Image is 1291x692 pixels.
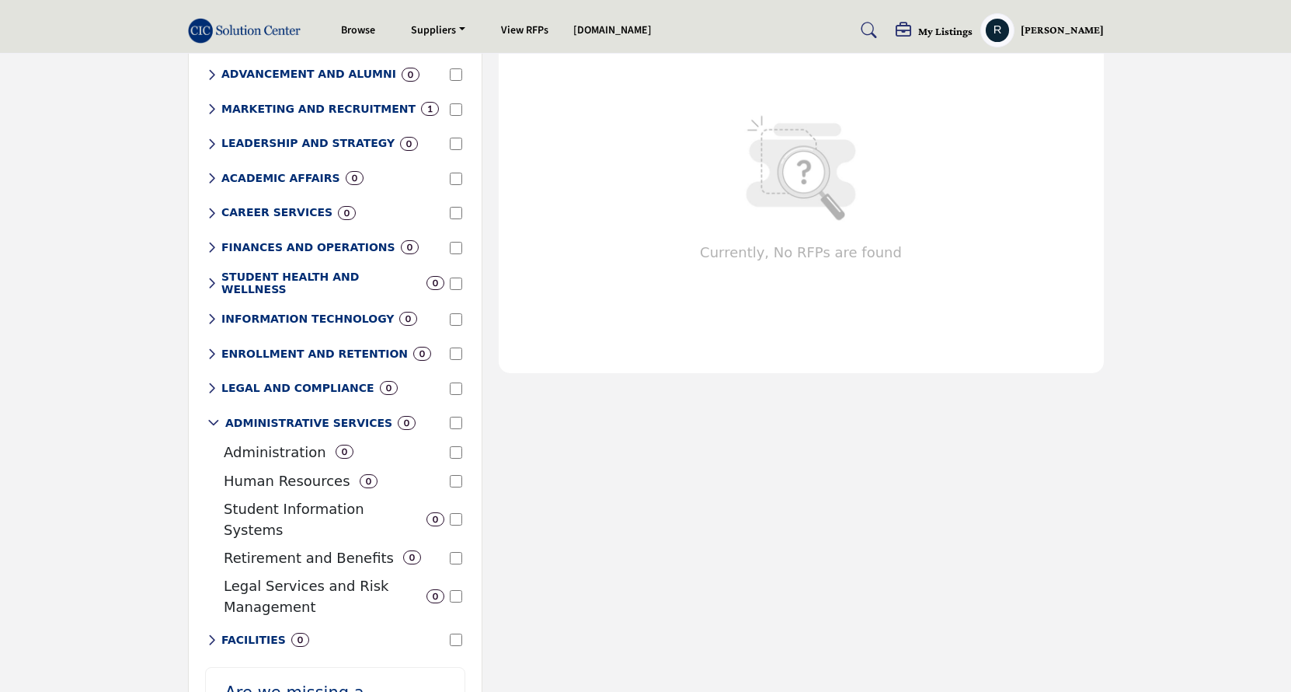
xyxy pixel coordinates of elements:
img: site Logo [188,18,309,44]
b: 0 [386,383,391,393]
h6: Institutional effectiveness, strategic planning, and leadership development resources for college... [221,137,395,150]
h5: My Listings [918,24,973,38]
input: Select FACILITIES [450,634,462,646]
input: Select Administration [450,446,462,459]
h6: Regulatory compliance, risk management, and legal support services for educational institutions [221,382,374,395]
p: Comprehensive HR management systems and employee services solutions [224,470,350,491]
p: General administrative workflow and process management solutions [224,442,326,463]
h6: Career planning tools, job placement platforms, and professional development resources for studen... [221,206,332,219]
input: Select ENROLLMENT AND RETENTION [450,348,462,360]
b: 0 [433,514,438,525]
b: 1 [427,103,433,114]
p: Comprehensive student data management and academic record platforms [224,498,417,540]
img: RFP-Not-Found.jpg [727,94,875,242]
h6: Academic program development, faculty resources, and curriculum enhancement solutions for higher ... [221,172,340,185]
input: Select STUDENT HEALTH AND WELLNESS [450,278,462,290]
b: 0 [352,173,357,183]
div: 0 Results For ACADEMIC AFFAIRS [346,171,364,185]
input: Select ADMINISTRATIVE SERVICES [450,417,462,429]
h6: Campus infrastructure, maintenance systems, and physical plant management solutions for education... [221,634,286,647]
h6: Mental health resources, medical services, and wellness program solutions for student support [221,271,421,297]
input: Select Legal Services and Risk Management [450,590,462,603]
h6: Brand development, digital marketing, and student recruitment campaign solutions for colleges [221,103,416,116]
div: 0 Results For ENROLLMENT AND RETENTION [413,347,431,361]
h6: Financial management, budgeting tools, and operational efficiency solutions for college administr... [221,241,395,254]
h6: Student recruitment, enrollment management, and retention strategy solutions to optimize student ... [221,348,408,361]
input: Select Human Resources [450,475,462,488]
b: 0 [342,446,347,457]
input: Select CAREER SERVICES [450,207,462,219]
input: Select Student Information Systems [450,513,462,526]
div: 0 Results For CAREER SERVICES [338,206,356,220]
div: 0 Results For FINANCES AND OPERATIONS [401,240,419,254]
p: Employee benefit program management and retirement planning services [224,547,394,568]
div: 0 Results For ADMINISTRATIVE SERVICES [398,416,416,430]
div: 0 Results For STUDENT HEALTH AND WELLNESS [426,276,444,290]
b: 0 [405,313,411,324]
div: 0 Results For Retirement and Benefits [403,550,421,564]
div: 0 Results For LEADERSHIP AND STRATEGY [400,137,418,151]
b: 0 [407,242,412,253]
a: View RFPs [501,23,548,38]
input: Select LEADERSHIP AND STRATEGY [450,138,462,150]
b: 0 [298,634,303,645]
div: 0 Results For FACILITIES [291,633,309,647]
b: 0 [344,208,350,218]
h6: Technology infrastructure, software solutions, and digital transformation services for higher edu... [221,313,394,326]
div: My Listings [896,23,973,41]
h6: Comprehensive administrative support systems and tools to streamline college operations and proce... [225,417,392,430]
a: Search [846,18,887,43]
b: 0 [408,69,413,80]
div: 0 Results For INFORMATION TECHNOLOGY [399,312,417,326]
div: 1 Results For MARKETING AND RECRUITMENT [421,102,439,116]
a: [DOMAIN_NAME] [573,23,652,38]
b: 0 [433,591,438,602]
button: Show hide supplier dropdown [980,13,1014,47]
div: 0 Results For LEGAL AND COMPLIANCE [380,381,398,395]
input: Select MARKETING AND RECRUITMENT [450,103,462,116]
h5: [PERSON_NAME] [1021,23,1104,38]
b: 0 [366,476,371,487]
input: Select Retirement and Benefits [450,552,462,564]
span: Currently, No RFPs are found [700,242,902,263]
h6: Donor management, fundraising solutions, and alumni engagement platforms to strengthen institutio... [221,68,396,81]
a: Browse [341,23,375,38]
div: 0 Results For Administration [336,445,353,459]
p: Legal compliance and institutional risk assessment services [224,575,417,617]
div: 0 Results For Human Resources [360,474,378,488]
b: 0 [419,348,425,359]
div: 0 Results For ADVANCEMENT AND ALUMNI [402,68,419,82]
input: Select INFORMATION TECHNOLOGY [450,313,462,326]
div: 0 Results For Legal Services and Risk Management [426,589,444,603]
div: 0 Results For Student Information Systems [426,512,444,526]
input: Select LEGAL AND COMPLIANCE [450,383,462,395]
input: Select ADVANCEMENT AND ALUMNI [450,68,462,81]
input: Select FINANCES AND OPERATIONS [450,242,462,254]
input: Select ACADEMIC AFFAIRS [450,173,462,185]
a: Suppliers [400,19,476,41]
b: 0 [406,138,412,149]
b: 0 [433,278,438,288]
b: 0 [404,418,409,428]
b: 0 [409,552,415,563]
